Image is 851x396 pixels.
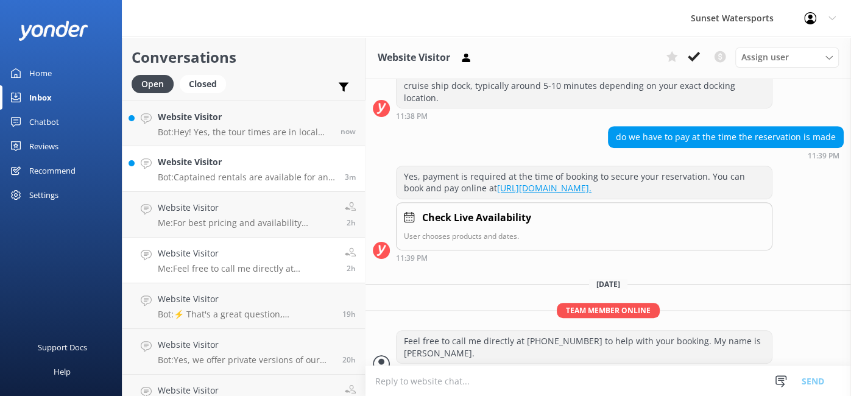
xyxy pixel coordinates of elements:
[396,113,428,120] strong: 11:38 PM
[347,263,356,274] span: Sep 22 2025 07:52am (UTC -05:00) America/Cancun
[158,338,333,352] h4: Website Visitor
[29,134,58,158] div: Reviews
[158,247,336,260] h4: Website Visitor
[158,355,333,366] p: Bot: Yes, we offer private versions of our tours, which can be customized to fit your schedule, i...
[396,111,772,120] div: Sep 21 2025 10:38pm (UTC -05:00) America/Cancun
[158,217,336,228] p: Me: For best pricing and availability call/text me directly in [GEOGRAPHIC_DATA] at [PHONE_NUMBER...
[158,263,336,274] p: Me: Feel free to call me directly at [PHONE_NUMBER] to help with your booking. My name is [PERSON...
[158,110,331,124] h4: Website Visitor
[180,77,232,90] a: Closed
[347,217,356,228] span: Sep 22 2025 07:53am (UTC -05:00) America/Cancun
[158,127,331,138] p: Bot: Hey! Yes, the tour times are in local Key West time. Make sure to adjust your schedule accor...
[18,21,88,41] img: yonder-white-logo.png
[345,172,356,182] span: Sep 22 2025 10:13am (UTC -05:00) America/Cancun
[122,238,365,283] a: Website VisitorMe:Feel free to call me directly at [PHONE_NUMBER] to help with your booking. My n...
[378,50,450,66] h3: Website Visitor
[342,355,356,365] span: Sep 21 2025 01:53pm (UTC -05:00) America/Cancun
[397,331,772,363] div: Feel free to call me directly at [PHONE_NUMBER] to help with your booking. My name is [PERSON_NAME].
[396,253,772,262] div: Sep 21 2025 10:39pm (UTC -05:00) America/Cancun
[397,63,772,108] div: The main pickup spot for golf carts at [STREET_ADDRESS] is just a short walk from the cruise ship...
[122,101,365,146] a: Website VisitorBot:Hey! Yes, the tour times are in local Key West time. Make sure to adjust your ...
[397,166,772,199] div: Yes, payment is required at the time of booking to secure your reservation. You can book and pay ...
[38,335,87,359] div: Support Docs
[29,158,76,183] div: Recommend
[589,279,627,289] span: [DATE]
[341,126,356,136] span: Sep 22 2025 10:17am (UTC -05:00) America/Cancun
[422,210,531,226] h4: Check Live Availability
[158,172,336,183] p: Bot: Captained rentals are available for an additional fee, and captains must be reserved at leas...
[180,75,226,93] div: Closed
[158,155,336,169] h4: Website Visitor
[29,61,52,85] div: Home
[158,309,333,320] p: Bot: ⚡ That's a great question, unfortunately I do not know the answer. I'm going to reach out to...
[396,255,428,262] strong: 11:39 PM
[29,85,52,110] div: Inbox
[609,127,843,147] div: do we have to pay at the time the reservation is made
[735,48,839,67] div: Assign User
[54,359,71,384] div: Help
[122,329,365,375] a: Website VisitorBot:Yes, we offer private versions of our tours, which can be customized to fit yo...
[808,152,839,160] strong: 11:39 PM
[122,146,365,192] a: Website VisitorBot:Captained rentals are available for an additional fee, and captains must be re...
[158,201,336,214] h4: Website Visitor
[497,182,591,194] a: [URL][DOMAIN_NAME].
[132,46,356,69] h2: Conversations
[557,303,660,318] span: Team member online
[158,292,333,306] h4: Website Visitor
[122,192,365,238] a: Website VisitorMe:For best pricing and availability call/text me directly in [GEOGRAPHIC_DATA] at...
[132,77,180,90] a: Open
[122,283,365,329] a: Website VisitorBot:⚡ That's a great question, unfortunately I do not know the answer. I'm going t...
[29,110,59,134] div: Chatbot
[404,230,764,242] p: User chooses products and dates.
[342,309,356,319] span: Sep 21 2025 03:03pm (UTC -05:00) America/Cancun
[29,183,58,207] div: Settings
[132,75,174,93] div: Open
[608,151,844,160] div: Sep 21 2025 10:39pm (UTC -05:00) America/Cancun
[741,51,789,64] span: Assign user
